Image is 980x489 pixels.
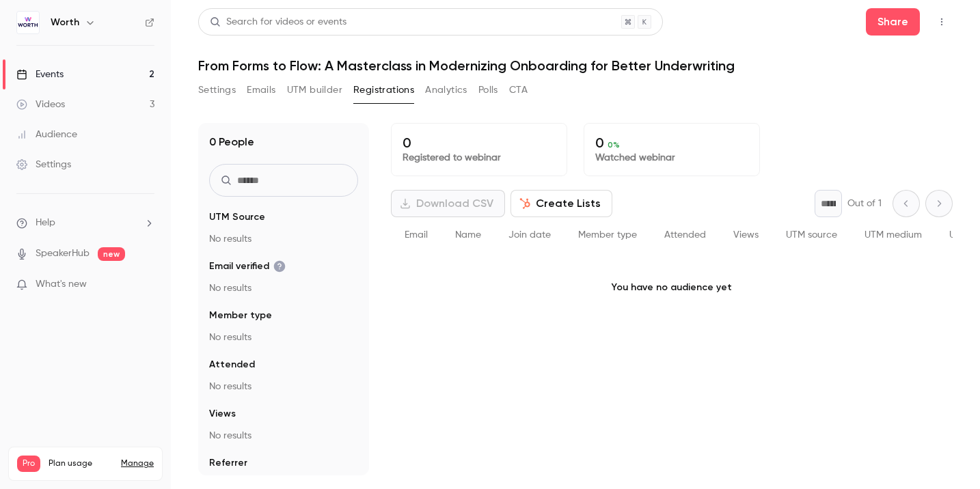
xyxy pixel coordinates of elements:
[664,230,706,240] span: Attended
[209,407,236,421] span: Views
[403,135,556,151] p: 0
[511,190,612,217] button: Create Lists
[508,230,551,240] span: Join date
[209,380,358,393] p: No results
[405,230,428,240] span: Email
[509,79,528,101] button: CTA
[209,309,272,322] span: Member type
[209,331,358,344] p: No results
[209,210,265,224] span: UTM Source
[16,158,71,171] div: Settings
[16,68,64,81] div: Events
[17,12,39,33] img: Worth
[16,98,65,111] div: Videos
[578,230,637,240] span: Member type
[16,216,154,230] li: help-dropdown-opener
[209,281,358,295] p: No results
[786,230,837,240] span: UTM source
[209,358,255,372] span: Attended
[209,232,358,246] p: No results
[866,8,920,36] button: Share
[247,79,275,101] button: Emails
[36,247,90,261] a: SpeakerHub
[16,128,77,141] div: Audience
[49,458,113,469] span: Plan usage
[353,79,414,101] button: Registrations
[595,151,748,165] p: Watched webinar
[51,16,79,29] h6: Worth
[287,79,342,101] button: UTM builder
[98,247,125,261] span: new
[209,134,254,150] h1: 0 People
[210,15,346,29] div: Search for videos or events
[209,456,247,470] span: Referrer
[209,429,358,443] p: No results
[403,151,556,165] p: Registered to webinar
[198,57,953,74] h1: From Forms to Flow: A Masterclass in Modernizing Onboarding for Better Underwriting
[865,230,922,240] span: UTM medium
[121,458,154,469] a: Manage
[455,230,481,240] span: Name
[198,79,236,101] button: Settings
[595,135,748,151] p: 0
[847,197,882,210] p: Out of 1
[36,277,87,292] span: What's new
[36,216,55,230] span: Help
[17,456,40,472] span: Pro
[733,230,759,240] span: Views
[608,140,620,150] span: 0 %
[209,260,286,273] span: Email verified
[425,79,467,101] button: Analytics
[391,253,953,322] p: You have no audience yet
[478,79,498,101] button: Polls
